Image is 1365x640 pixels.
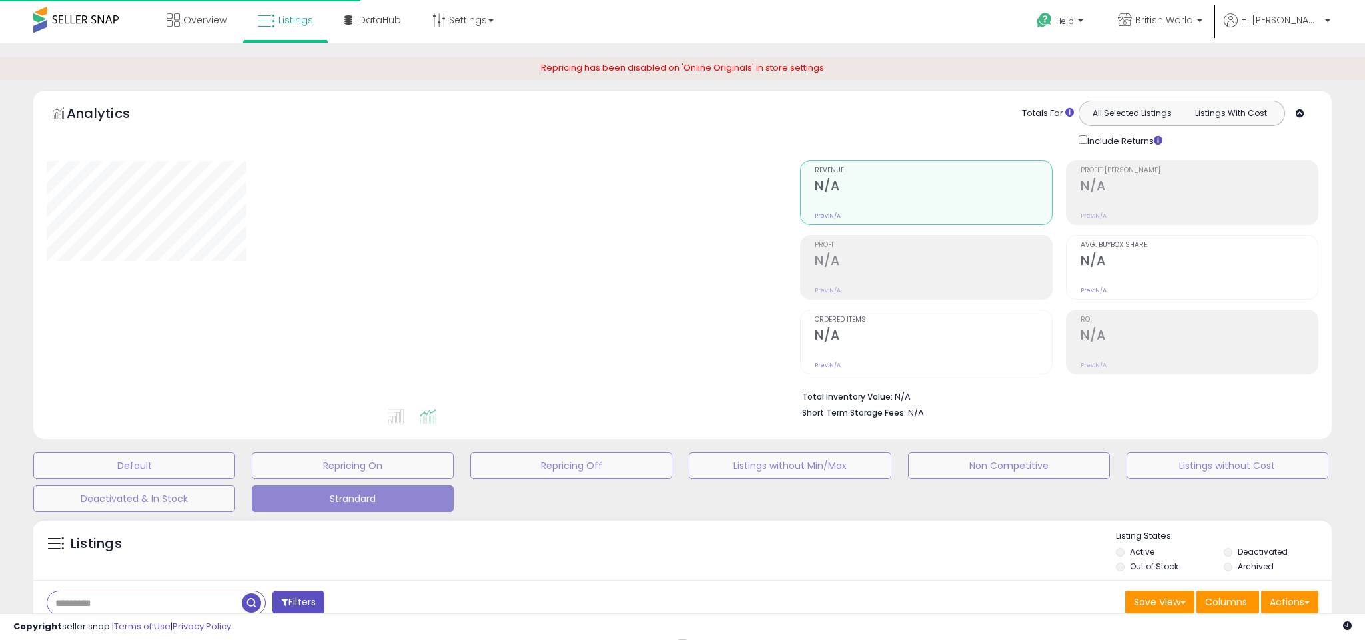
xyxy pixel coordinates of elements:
[13,621,231,633] div: seller snap | |
[13,620,62,633] strong: Copyright
[815,316,1052,324] span: Ordered Items
[359,13,401,27] span: DataHub
[802,391,893,402] b: Total Inventory Value:
[815,286,841,294] small: Prev: N/A
[1224,13,1330,43] a: Hi [PERSON_NAME]
[908,406,924,419] span: N/A
[1081,212,1107,220] small: Prev: N/A
[183,13,227,27] span: Overview
[908,452,1110,479] button: Non Competitive
[470,452,672,479] button: Repricing Off
[1026,2,1097,43] a: Help
[1022,107,1074,120] div: Totals For
[802,388,1308,404] li: N/A
[1135,13,1193,27] span: British World
[1081,316,1318,324] span: ROI
[252,485,454,512] button: Strandard
[278,13,313,27] span: Listings
[815,242,1052,249] span: Profit
[33,485,235,512] button: Deactivated & In Stock
[541,61,824,74] span: Repricing has been disabled on 'Online Originals' in store settings
[1056,15,1074,27] span: Help
[252,452,454,479] button: Repricing On
[1081,253,1318,271] h2: N/A
[33,452,235,479] button: Default
[1081,361,1107,369] small: Prev: N/A
[1069,133,1178,148] div: Include Returns
[1036,12,1053,29] i: Get Help
[1081,167,1318,174] span: Profit [PERSON_NAME]
[1127,452,1328,479] button: Listings without Cost
[802,407,906,418] b: Short Term Storage Fees:
[815,167,1052,174] span: Revenue
[815,178,1052,196] h2: N/A
[815,361,841,369] small: Prev: N/A
[689,452,891,479] button: Listings without Min/Max
[815,328,1052,346] h2: N/A
[1081,242,1318,249] span: Avg. Buybox Share
[1083,105,1182,122] button: All Selected Listings
[1181,105,1280,122] button: Listings With Cost
[1081,178,1318,196] h2: N/A
[1081,286,1107,294] small: Prev: N/A
[815,253,1052,271] h2: N/A
[1081,328,1318,346] h2: N/A
[1241,13,1321,27] span: Hi [PERSON_NAME]
[815,212,841,220] small: Prev: N/A
[67,104,156,126] h5: Analytics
